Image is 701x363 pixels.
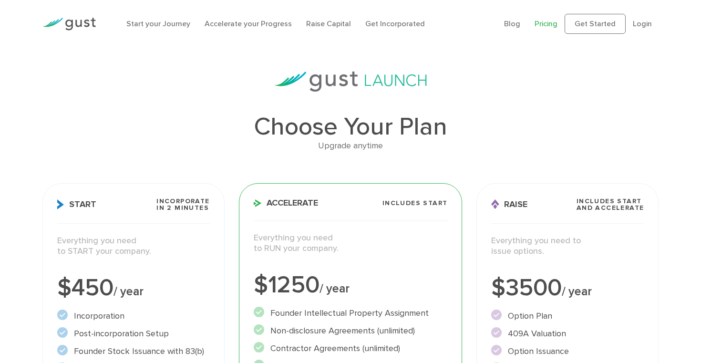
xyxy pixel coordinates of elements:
p: Everything you need to issue options. [491,236,644,257]
span: / year [320,281,350,296]
a: Login [633,19,652,28]
span: Accelerate [254,199,318,207]
h1: Choose Your Plan [42,114,659,139]
li: Option Issuance [491,345,644,358]
li: 409A Valuation [491,327,644,340]
span: / year [113,284,144,299]
a: Pricing [535,19,557,28]
a: Raise Capital [306,19,351,28]
span: Start [57,199,96,209]
p: Everything you need to RUN your company. [254,233,448,254]
img: Start Icon X2 [57,199,64,209]
li: Non-disclosure Agreements (unlimited) [254,324,448,337]
span: Incorporate in 2 Minutes [156,198,209,211]
a: Get Incorporated [365,19,425,28]
p: Everything you need to START your company. [57,236,210,257]
li: Incorporation [57,310,210,322]
a: Accelerate your Progress [205,19,292,28]
a: Start your Journey [126,19,190,28]
div: $450 [57,276,210,300]
li: Post-incorporation Setup [57,327,210,340]
a: Get Started [565,14,626,34]
a: Blog [504,19,520,28]
li: Founder Stock Issuance with 83(b) [57,345,210,358]
span: / year [562,284,592,299]
li: Option Plan [491,310,644,322]
span: Raise [491,199,527,209]
li: Founder Intellectual Property Assignment [254,307,448,320]
div: $3500 [491,276,644,300]
img: Accelerate Icon [254,199,262,207]
div: Upgrade anytime [42,139,659,153]
span: Includes START [382,200,448,207]
img: Gust Logo [42,18,96,31]
span: Includes START and ACCELERATE [577,198,644,211]
div: $1250 [254,273,448,297]
li: Contractor Agreements (unlimited) [254,342,448,355]
img: gust-launch-logos.svg [274,72,427,92]
img: Raise Icon [491,199,499,209]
